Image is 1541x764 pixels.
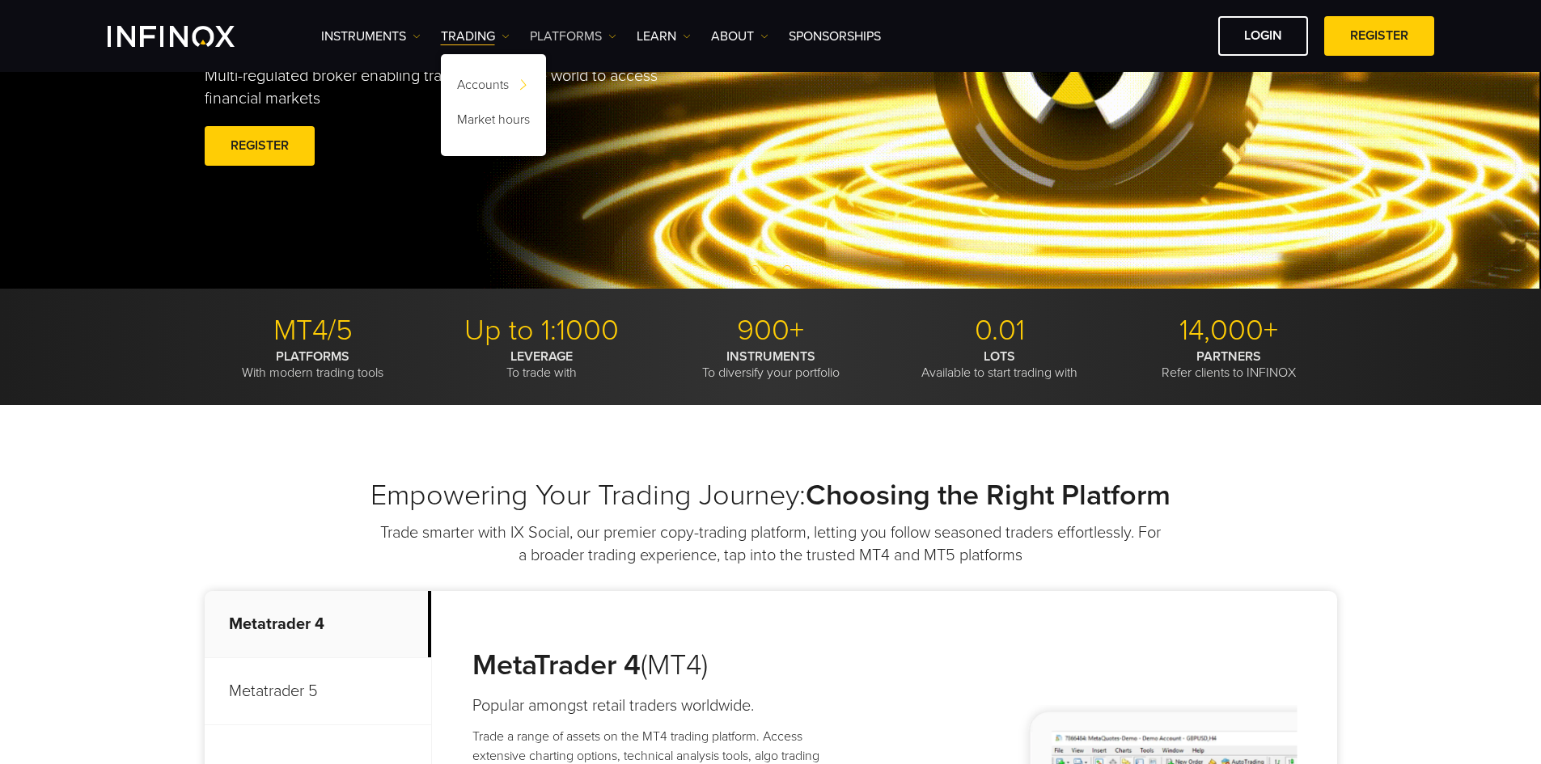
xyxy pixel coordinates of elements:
span: Go to slide 1 [750,265,760,275]
strong: LOTS [984,348,1015,365]
p: 14,000+ [1120,313,1337,348]
a: TRADING [441,27,510,46]
p: To diversify your portfolio [663,348,879,381]
a: SPONSORSHIPS [789,27,881,46]
h2: Empowering Your Trading Journey: [205,478,1337,513]
a: Market hours [441,105,546,140]
p: Metatrader 4 [205,591,431,658]
p: Multi-regulated broker enabling traders across the world to access financial markets [205,65,685,110]
strong: LEVERAGE [510,348,573,365]
p: 900+ [663,313,879,348]
a: LOGIN [1218,16,1308,56]
h4: Popular amongst retail traders worldwide. [472,694,858,717]
a: Learn [637,27,691,46]
a: REGISTER [1324,16,1434,56]
strong: PLATFORMS [276,348,349,365]
p: Trade smarter with IX Social, our premier copy-trading platform, letting you follow seasoned trad... [379,521,1163,567]
a: PLATFORMS [530,27,616,46]
a: ABOUT [711,27,768,46]
a: Instruments [321,27,421,46]
p: To trade with [434,348,650,381]
span: Go to slide 3 [782,265,792,275]
p: Up to 1:1000 [434,313,650,348]
strong: INSTRUMENTS [726,348,815,365]
p: Refer clients to INFINOX [1120,348,1337,381]
p: With modern trading tools [205,348,421,381]
a: REGISTER [205,126,315,166]
p: Metatrader 5 [205,658,431,725]
a: Accounts [441,70,546,105]
p: Available to start trading with [891,348,1108,381]
strong: PARTNERS [1196,348,1261,365]
strong: Choosing the Right Platform [806,478,1171,513]
p: 0.01 [891,313,1108,348]
p: MT4/5 [205,313,421,348]
a: INFINOX Logo [108,26,273,47]
span: Go to slide 2 [766,265,776,275]
h3: (MT4) [472,648,858,683]
strong: MetaTrader 4 [472,648,641,682]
